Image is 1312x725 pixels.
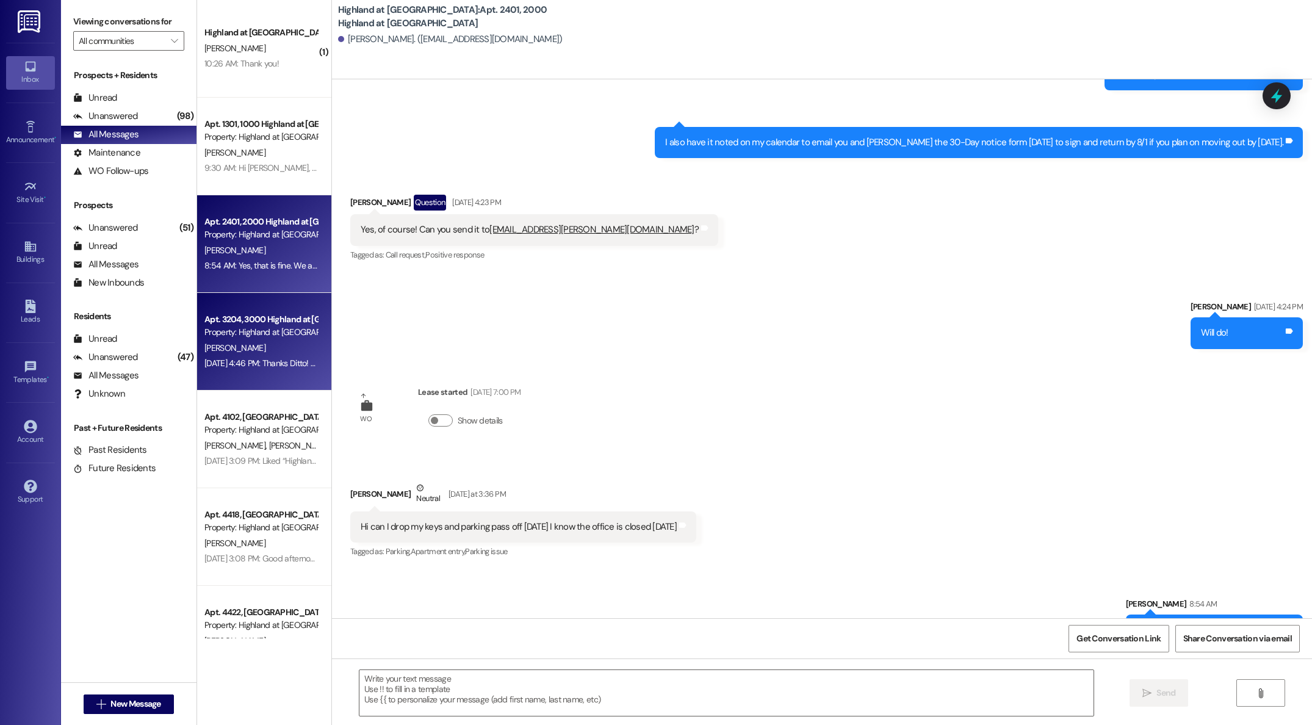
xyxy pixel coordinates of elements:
label: Viewing conversations for [73,12,184,31]
div: Future Residents [73,462,156,475]
div: Past + Future Residents [61,422,196,435]
span: Share Conversation via email [1183,632,1292,645]
i:  [96,699,106,709]
div: 9:30 AM: Hi [PERSON_NAME], please let me know your thoughts on renewal. Thanks! [204,162,503,173]
div: Lease started [418,386,521,403]
div: [PERSON_NAME] [350,482,696,511]
button: Get Conversation Link [1069,625,1169,652]
a: Account [6,416,55,449]
div: All Messages [73,128,139,141]
div: Apt. 4422, [GEOGRAPHIC_DATA] at [GEOGRAPHIC_DATA] [204,606,317,619]
div: (51) [176,218,196,237]
div: Property: Highland at [GEOGRAPHIC_DATA] [204,619,317,632]
div: Past Residents [73,444,147,456]
a: Buildings [6,236,55,269]
span: Apartment entry , [411,546,466,557]
div: All Messages [73,369,139,382]
div: 8:54 AM [1186,597,1217,610]
span: [PERSON_NAME] [204,245,265,256]
span: Parking issue [465,546,508,557]
span: [PERSON_NAME] [204,538,265,549]
div: Property: Highland at [GEOGRAPHIC_DATA] [204,424,317,436]
span: [PERSON_NAME] [204,43,265,54]
i:  [1256,688,1265,698]
div: Unanswered [73,110,138,123]
div: Property: Highland at [GEOGRAPHIC_DATA] [204,131,317,143]
div: Unknown [73,388,125,400]
div: Unread [73,92,117,104]
div: Apt. 4418, [GEOGRAPHIC_DATA] at [GEOGRAPHIC_DATA] [204,508,317,521]
div: Will do! [1201,326,1228,339]
div: New Inbounds [73,276,144,289]
div: Tagged as: [350,543,696,560]
button: Share Conversation via email [1175,625,1300,652]
div: Property: Highland at [GEOGRAPHIC_DATA] [204,521,317,534]
div: Prospects [61,199,196,212]
label: Show details [458,414,503,427]
a: [EMAIL_ADDRESS][PERSON_NAME][DOMAIN_NAME] [489,223,694,236]
div: [DATE] 4:23 PM [449,196,501,209]
img: ResiDesk Logo [18,10,43,33]
span: • [44,193,46,202]
b: Highland at [GEOGRAPHIC_DATA]: Apt. 2401, 2000 Highland at [GEOGRAPHIC_DATA] [338,4,582,30]
div: Property: Highland at [GEOGRAPHIC_DATA] [204,326,317,339]
span: Get Conversation Link [1076,632,1161,645]
div: (47) [175,348,196,367]
div: I also have it noted on my calendar to email you and [PERSON_NAME] the 30-Day notice form [DATE] ... [665,136,1283,149]
div: 10:26 AM: Thank you! [204,58,279,69]
span: [PERSON_NAME] [269,440,330,451]
div: [PERSON_NAME] [1126,597,1303,615]
div: Unanswered [73,351,138,364]
div: [PERSON_NAME]. ([EMAIL_ADDRESS][DOMAIN_NAME]) [338,33,563,46]
span: [PERSON_NAME] [204,147,265,158]
span: [PERSON_NAME] [204,342,265,353]
span: [PERSON_NAME] [204,635,265,646]
div: Unread [73,240,117,253]
span: New Message [110,698,160,710]
a: Site Visit • [6,176,55,209]
div: Tagged as: [350,246,718,264]
div: Residents [61,310,196,323]
div: Question [414,195,446,210]
div: [PERSON_NAME] [1191,300,1303,317]
div: Neutral [414,482,442,507]
div: [DATE] 7:00 PM [467,386,521,399]
button: Send [1130,679,1189,707]
span: • [54,134,56,142]
div: 8:54 AM: Yes, that is fine. We are here until 5:30 [204,260,372,271]
div: Unread [73,333,117,345]
a: Templates • [6,356,55,389]
a: Support [6,476,55,509]
span: [PERSON_NAME] [204,440,269,451]
div: Property: Highland at [GEOGRAPHIC_DATA] [204,228,317,241]
div: [DATE] 3:08 PM: Good afternoon! Our office will be closed [DATE][DATE], in observance of [DATE]. ... [204,553,1034,564]
div: Unanswered [73,222,138,234]
span: Parking , [386,546,411,557]
span: • [47,373,49,382]
div: Hi can I drop my keys and parking pass off [DATE] I know the office is closed [DATE] [361,521,677,533]
div: Yes, of course! Can you send it to ? [361,223,699,236]
div: Highland at [GEOGRAPHIC_DATA] [204,26,317,39]
a: Leads [6,296,55,329]
i:  [171,36,178,46]
div: WO Follow-ups [73,165,148,178]
input: All communities [79,31,165,51]
span: Call request , [386,250,426,260]
a: Inbox [6,56,55,89]
div: WO [360,413,372,425]
span: Positive response [425,250,484,260]
span: Send [1156,687,1175,699]
div: Apt. 2401, 2000 Highland at [GEOGRAPHIC_DATA] [204,215,317,228]
div: Apt. 3204, 3000 Highland at [GEOGRAPHIC_DATA] [204,313,317,326]
div: Apt. 1301, 1000 Highland at [GEOGRAPHIC_DATA] [204,118,317,131]
div: [PERSON_NAME] [350,195,718,214]
div: [DATE] at 3:36 PM [445,488,506,500]
div: Maintenance [73,146,140,159]
div: Prospects + Residents [61,69,196,82]
div: (98) [174,107,196,126]
div: Apt. 4102, [GEOGRAPHIC_DATA] at [GEOGRAPHIC_DATA] [204,411,317,424]
i:  [1142,688,1152,698]
div: [DATE] 4:46 PM: Thanks Ditto! 🩷 [204,358,320,369]
div: [DATE] 4:24 PM [1251,300,1303,313]
button: New Message [84,694,174,714]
